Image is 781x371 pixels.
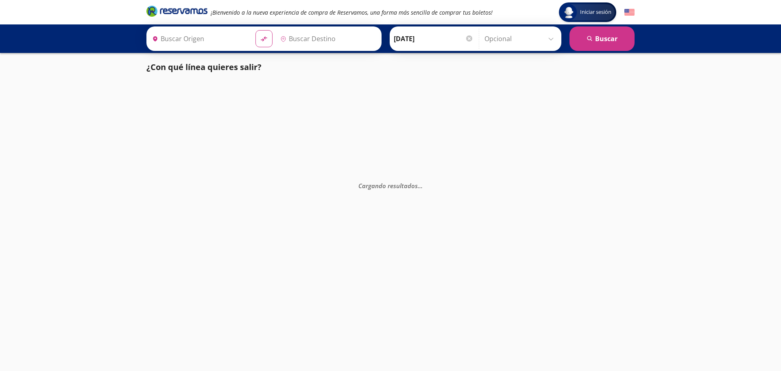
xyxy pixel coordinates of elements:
[146,61,262,73] p: ¿Con qué línea quieres salir?
[146,5,207,20] a: Brand Logo
[418,181,419,189] span: .
[277,29,377,49] input: Buscar Destino
[624,7,635,18] button: English
[211,9,493,16] em: ¡Bienvenido a la nueva experiencia de compra de Reservamos, una forma más sencilla de comprar tus...
[569,26,635,51] button: Buscar
[146,5,207,17] i: Brand Logo
[484,29,557,49] input: Opcional
[577,8,615,16] span: Iniciar sesión
[358,181,423,189] em: Cargando resultados
[149,29,249,49] input: Buscar Origen
[394,29,473,49] input: Elegir Fecha
[419,181,421,189] span: .
[421,181,423,189] span: .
